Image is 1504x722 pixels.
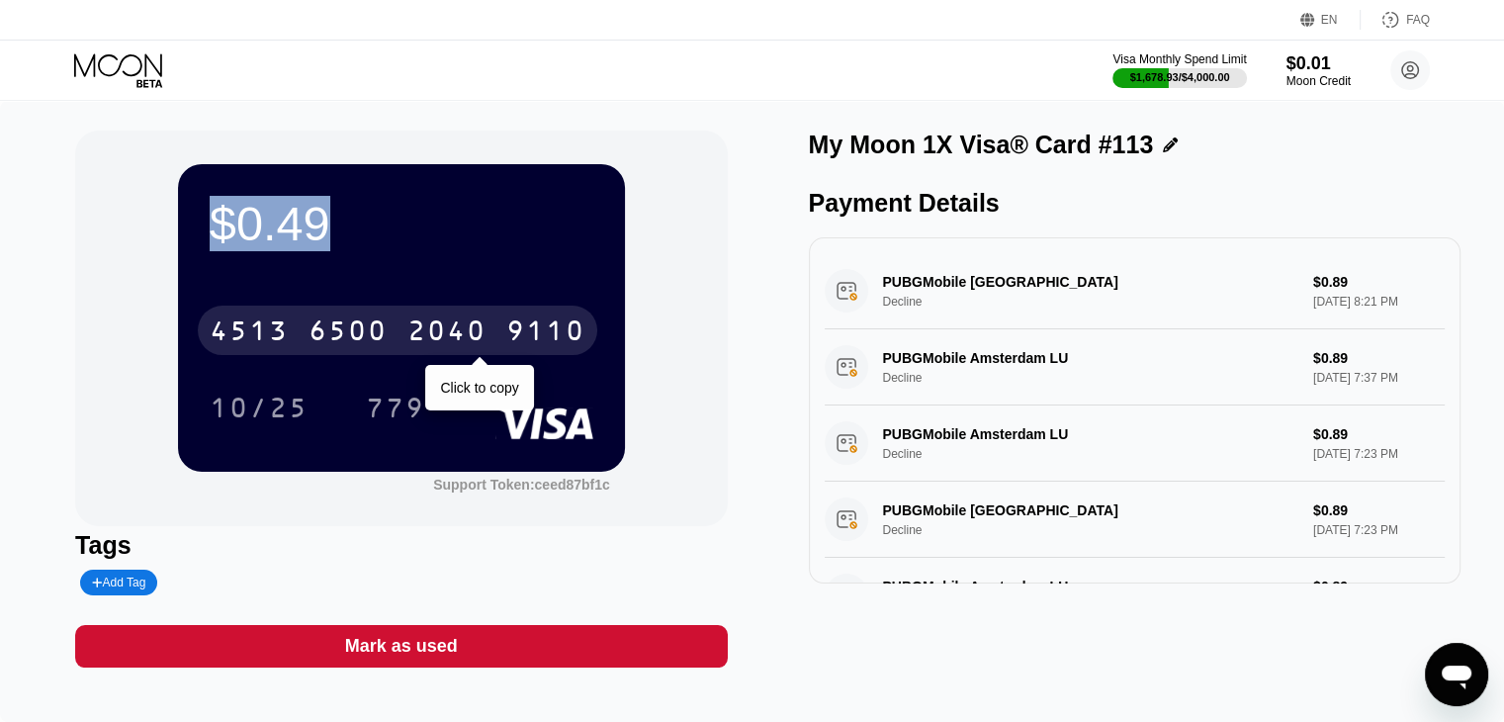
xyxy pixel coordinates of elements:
iframe: Button to launch messaging window [1425,643,1488,706]
div: 779 [366,395,425,426]
div: 6500 [309,317,388,349]
div: My Moon 1X Visa® Card #113 [809,131,1154,159]
div: 10/25 [210,395,309,426]
div: $0.49 [210,196,593,251]
div: 10/25 [195,383,323,432]
div: $1,678.93 / $4,000.00 [1130,71,1230,83]
div: Support Token:ceed87bf1c [433,477,610,493]
div: $0.01Moon Credit [1286,53,1351,88]
div: FAQ [1361,10,1430,30]
div: Payment Details [809,189,1460,218]
div: Tags [75,531,727,560]
div: Moon Credit [1286,74,1351,88]
div: 779 [351,383,440,432]
div: Visa Monthly Spend Limit$1,678.93/$4,000.00 [1112,52,1246,88]
div: FAQ [1406,13,1430,27]
div: Mark as used [345,635,458,658]
div: Add Tag [92,576,145,589]
div: Visa Monthly Spend Limit [1112,52,1246,66]
div: EN [1321,13,1338,27]
div: Click to copy [440,380,518,396]
div: EN [1300,10,1361,30]
div: 2040 [407,317,487,349]
div: 4513 [210,317,289,349]
div: Add Tag [80,570,157,595]
div: 4513650020409110 [198,306,597,355]
div: Mark as used [75,625,727,668]
div: Support Token: ceed87bf1c [433,477,610,493]
div: 9110 [506,317,585,349]
div: $0.01 [1286,53,1351,74]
